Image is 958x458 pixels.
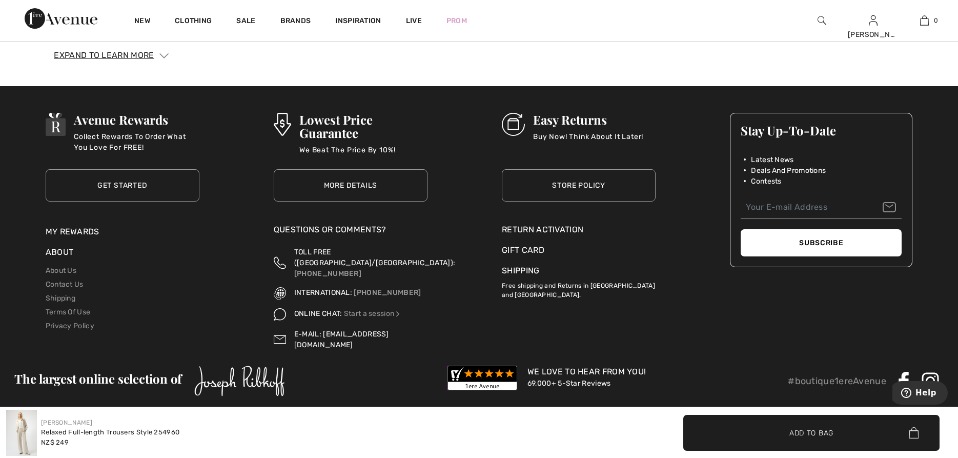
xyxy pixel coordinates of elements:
a: Start a session [344,309,402,318]
div: Questions or Comments? [274,224,427,241]
a: [PHONE_NUMBER] [354,288,421,297]
span: 0 [934,16,938,25]
a: Sale [236,16,255,27]
h3: Easy Returns [533,113,643,126]
img: Joseph Ribkoff [194,366,285,396]
img: Lowest Price Guarantee [274,113,291,136]
a: Get Started [46,169,199,202]
span: Add to Bag [789,427,833,438]
span: Deals And Promotions [751,165,826,176]
a: Prom [446,15,467,26]
span: Inspiration [335,16,381,27]
p: Free shipping and Returns in [GEOGRAPHIC_DATA] and [GEOGRAPHIC_DATA]. [502,277,656,300]
a: Brands [280,16,311,27]
a: [PHONE_NUMBER] [294,269,361,278]
img: Relaxed Full-Length Trousers Style 254960 [6,410,37,456]
a: More Details [274,169,427,202]
img: Easy Returns [502,113,525,136]
span: ONLINE CHAT: [294,309,342,318]
input: Your E-mail Address [741,196,902,219]
a: Terms Of Use [46,308,91,316]
div: Relaxed Full-length Trousers Style 254960 [41,427,179,437]
span: Latest News [751,154,793,165]
h3: Lowest Price Guarantee [299,113,427,140]
img: Instagram [921,372,940,390]
a: 69,000+ 5-Star Reviews [527,379,611,388]
button: Subscribe [741,229,902,256]
a: Clothing [175,16,212,27]
a: Gift Card [502,244,656,256]
iframe: Opens a widget where you can find more information [892,381,948,407]
button: Add to Bag [683,415,940,451]
img: search the website [818,14,826,27]
a: Contact Us [46,280,84,289]
span: NZ$ 249 [41,439,69,446]
div: [PERSON_NAME] [848,29,898,40]
div: About [46,246,199,264]
a: Shipping [502,266,539,275]
a: Shipping [46,294,75,303]
a: Sign In [869,15,878,25]
p: We Beat The Price By 10%! [299,145,427,165]
span: INTERNATIONAL: [294,288,352,297]
p: Collect Rewards To Order What You Love For FREE! [74,131,199,152]
img: Arrow1.svg [160,53,169,58]
span: E-MAIL: [294,330,321,338]
span: Contests [751,176,781,187]
img: Facebook [894,372,913,390]
a: About Us [46,266,76,275]
img: My Bag [920,14,929,27]
a: Return Activation [502,224,656,236]
p: Buy Now! Think About It Later! [533,131,643,152]
a: Live [406,15,422,26]
img: 1ère Avenue [25,8,97,29]
img: Online Chat [394,310,401,317]
p: #boutique1ereAvenue [788,374,886,388]
img: Customer Reviews [447,366,517,390]
h3: Stay Up-To-Date [741,124,902,137]
a: New [134,16,150,27]
a: [PERSON_NAME] [41,419,92,426]
span: TOLL FREE ([GEOGRAPHIC_DATA]/[GEOGRAPHIC_DATA]): [294,248,455,267]
div: Expand to Learn More [54,49,904,62]
a: Store Policy [502,169,656,202]
span: The largest online selection of [14,370,181,387]
h3: Avenue Rewards [74,113,199,126]
div: We Love To Hear From You! [527,366,646,378]
img: My Info [869,14,878,27]
img: International [274,287,286,300]
img: Online Chat [274,308,286,321]
img: Contact us [274,329,286,350]
a: 0 [899,14,949,27]
a: Privacy Policy [46,322,94,330]
a: [EMAIL_ADDRESS][DOMAIN_NAME] [294,330,389,349]
a: My Rewards [46,227,99,236]
img: Bag.svg [909,427,919,439]
img: Avenue Rewards [46,113,66,136]
img: Toll Free (Canada/US) [274,247,286,279]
